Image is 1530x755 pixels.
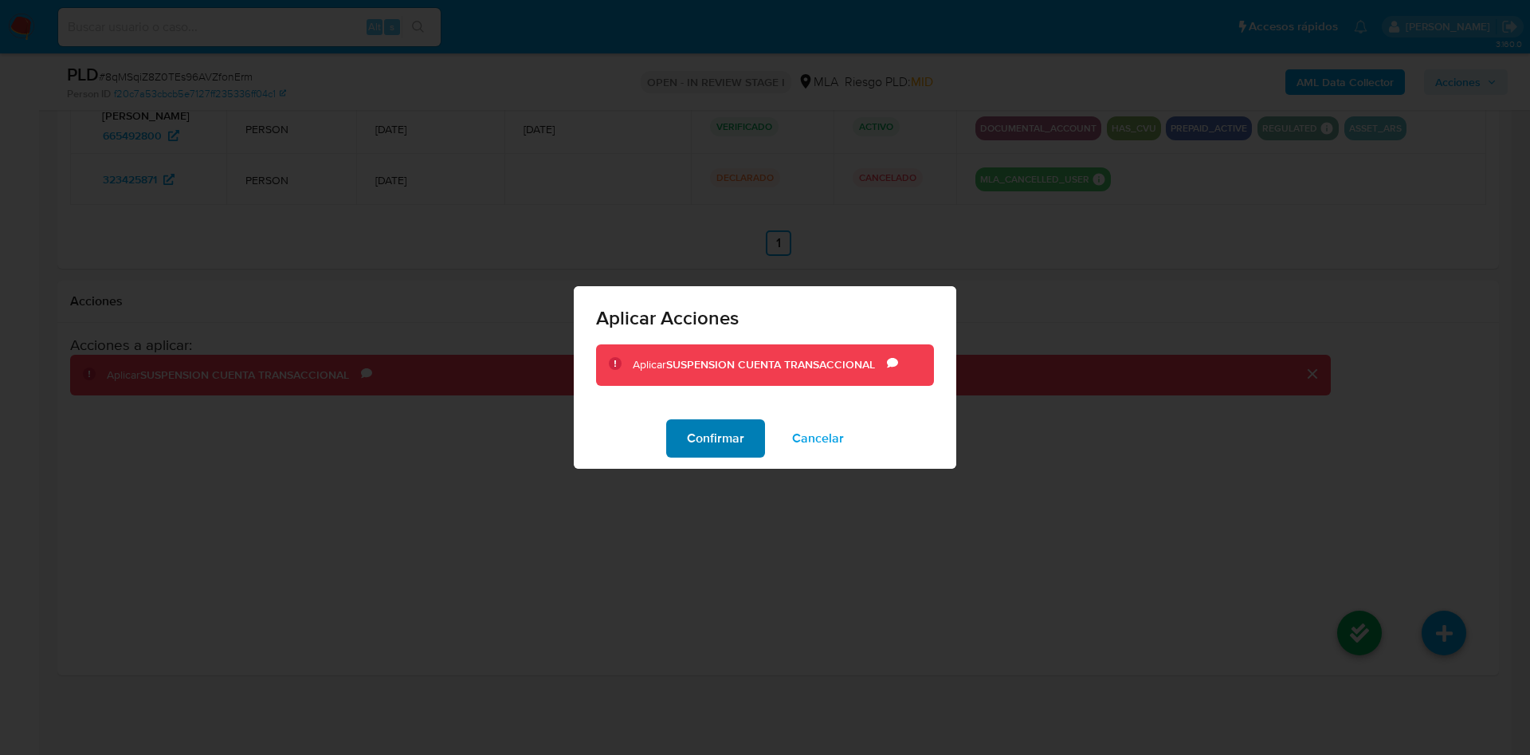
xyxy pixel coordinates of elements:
button: Confirmar [666,419,765,458]
span: Cancelar [792,421,844,456]
span: Confirmar [687,421,744,456]
div: Aplicar [633,357,887,373]
b: SUSPENSION CUENTA TRANSACCIONAL [666,356,875,372]
span: Aplicar Acciones [596,309,934,328]
button: Cancelar [771,419,865,458]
